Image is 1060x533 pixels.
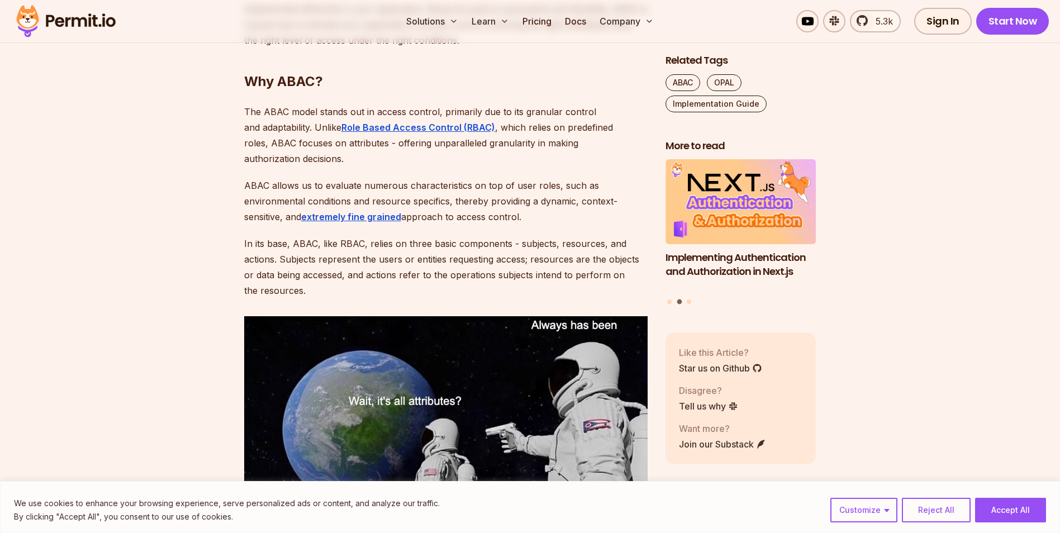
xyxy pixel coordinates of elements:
span: 5.3k [869,15,893,28]
a: Tell us why [679,399,738,413]
button: Customize [830,498,897,522]
img: Permit logo [11,2,121,40]
h2: Related Tags [666,54,816,68]
img: Implementing Authentication and Authorization in Next.js [666,160,816,245]
a: OPAL [707,74,741,91]
a: Implementing Authentication and Authorization in Next.jsImplementing Authentication and Authoriza... [666,160,816,293]
div: Posts [666,160,816,306]
a: ABAC [666,74,700,91]
button: Solutions [402,10,463,32]
a: Role Based Access Control (RBAC) [341,122,495,133]
p: Like this Article? [679,346,762,359]
a: 5.3k [850,10,901,32]
button: Reject All [902,498,971,522]
p: By clicking "Accept All", you consent to our use of cookies. [14,510,440,524]
p: Want more? [679,422,766,435]
h2: More to read [666,139,816,153]
li: 2 of 3 [666,160,816,293]
button: Go to slide 3 [687,299,691,304]
button: Accept All [975,498,1046,522]
a: Pricing [518,10,556,32]
p: Disagree? [679,384,738,397]
p: In its base, ABAC, like RBAC, relies on three basic components - subjects, resources, and actions... [244,236,648,298]
button: Company [595,10,658,32]
a: Implementation Guide [666,96,767,112]
p: The ABAC model stands out in access control, primarily due to its granular control and adaptabili... [244,104,648,166]
h3: Implementing Authentication and Authorization in Next.js [666,251,816,279]
a: extremely fine grained [301,211,401,222]
button: Go to slide 1 [667,299,672,304]
a: Docs [560,10,591,32]
strong: Why ABAC? [244,73,323,89]
a: Start Now [976,8,1049,35]
p: We use cookies to enhance your browsing experience, serve personalized ads or content, and analyz... [14,497,440,510]
button: Learn [467,10,514,32]
a: Sign In [914,8,972,35]
a: Star us on Github [679,361,762,375]
button: Go to slide 2 [677,299,682,304]
p: ABAC allows us to evaluate numerous characteristics on top of user roles, such as environmental c... [244,178,648,225]
a: Join our Substack [679,437,766,451]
